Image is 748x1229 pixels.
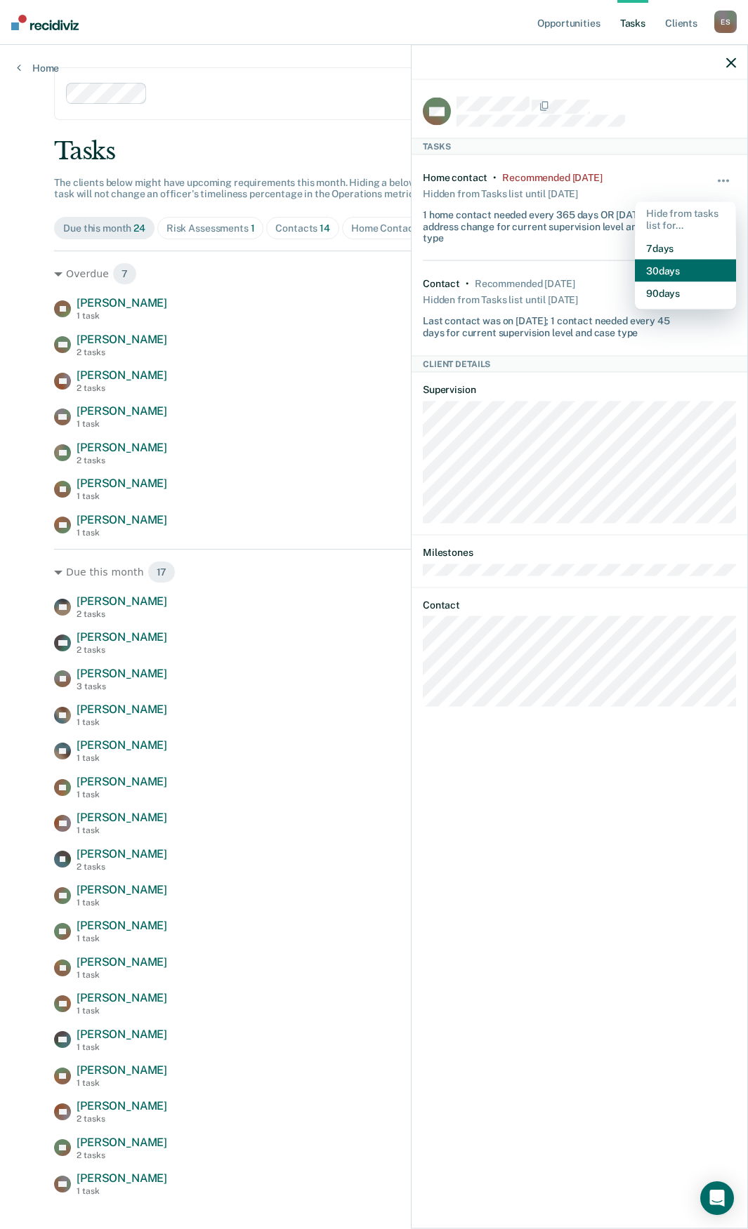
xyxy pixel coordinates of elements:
div: 1 task [77,1006,167,1016]
div: Due this month [54,561,694,583]
div: 2 tasks [77,383,167,393]
img: Recidiviz [11,15,79,30]
span: [PERSON_NAME] [77,738,167,752]
dt: Milestones [423,547,736,559]
div: 1 task [77,717,167,727]
div: Home contact [423,171,487,183]
div: 1 task [77,419,167,429]
div: 1 task [77,753,167,763]
span: [PERSON_NAME] [77,333,167,346]
div: • [466,278,469,290]
div: 1 task [77,1186,167,1196]
div: 2 tasks [77,1114,167,1124]
div: 1 task [77,1042,167,1052]
div: Due this month [63,222,145,234]
div: 3 tasks [77,682,167,691]
button: 7 days [635,237,736,259]
div: Tasks [412,138,747,154]
span: [PERSON_NAME] [77,1099,167,1112]
span: [PERSON_NAME] [77,1028,167,1041]
div: Hide from tasks list for... [635,201,736,237]
span: [PERSON_NAME] [77,630,167,644]
span: [PERSON_NAME] [77,883,167,896]
span: [PERSON_NAME] [77,477,167,490]
span: [PERSON_NAME] [77,368,167,382]
div: 1 task [77,790,167,799]
span: [PERSON_NAME] [77,667,167,680]
span: 1 [251,222,255,234]
div: Open Intercom Messenger [700,1181,734,1215]
span: [PERSON_NAME] [77,955,167,969]
span: 24 [133,222,145,234]
div: 1 task [77,528,167,538]
div: 2 tasks [77,862,167,872]
span: [PERSON_NAME] [77,441,167,454]
div: Hidden from Tasks list until [DATE] [423,183,578,203]
div: 2 tasks [77,645,167,655]
div: Contact [423,278,460,290]
a: Home [17,62,59,74]
span: [PERSON_NAME] [77,703,167,716]
div: Home Contacts [351,222,433,234]
span: 14 [320,222,330,234]
div: Recommended 7 months ago [502,171,602,183]
div: 1 task [77,970,167,980]
div: Last contact was on [DATE]; 1 contact needed every 45 days for current supervision level and case... [423,309,684,338]
span: [PERSON_NAME] [77,513,167,526]
span: The clients below might have upcoming requirements this month. Hiding a below task will not chang... [54,177,421,200]
div: 2 tasks [77,347,167,357]
button: 90 days [635,281,736,304]
span: [PERSON_NAME] [77,1136,167,1149]
div: Overdue [54,263,694,285]
button: 30 days [635,259,736,281]
span: 7 [112,263,137,285]
span: [PERSON_NAME] [77,1171,167,1185]
div: 1 task [77,1078,167,1088]
span: [PERSON_NAME] [77,847,167,861]
div: • [493,171,497,183]
div: Recommended in 18 days [475,278,575,290]
span: [PERSON_NAME] [77,775,167,788]
span: [PERSON_NAME] [77,811,167,824]
div: 1 task [77,491,167,501]
span: [PERSON_NAME] [77,1063,167,1077]
span: [PERSON_NAME] [77,919,167,932]
div: 1 task [77,898,167,908]
div: E S [714,11,737,33]
div: Tasks [54,137,694,166]
span: [PERSON_NAME] [77,991,167,1004]
div: 2 tasks [77,609,167,619]
div: Risk Assessments [166,222,255,234]
span: 17 [147,561,176,583]
div: Hidden from Tasks list until [DATE] [423,289,578,309]
span: [PERSON_NAME] [77,296,167,310]
div: 1 home contact needed every 365 days OR [DATE] of an address change for current supervision level... [423,203,684,244]
dt: Contact [423,599,736,611]
div: 1 task [77,934,167,943]
div: 2 tasks [77,456,167,465]
div: Client Details [412,355,747,372]
dt: Supervision [423,383,736,395]
div: 2 tasks [77,1150,167,1160]
div: 1 task [77,825,167,835]
span: [PERSON_NAME] [77,404,167,418]
div: Contacts [275,222,330,234]
div: 1 task [77,311,167,321]
span: [PERSON_NAME] [77,594,167,608]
